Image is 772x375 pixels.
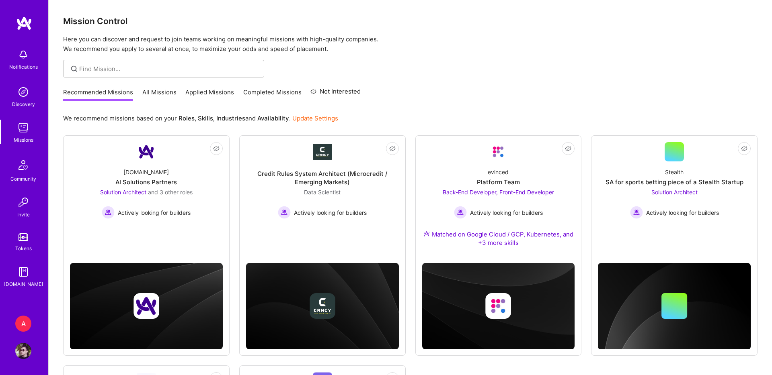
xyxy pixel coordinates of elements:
[598,263,751,349] img: cover
[243,88,302,101] a: Completed Missions
[123,168,169,176] div: [DOMAIN_NAME]
[133,293,159,319] img: Company logo
[294,208,367,217] span: Actively looking for builders
[443,189,554,196] span: Back-End Developer, Front-End Developer
[15,120,31,136] img: teamwork
[422,142,575,257] a: Company LogoevincedPlatform TeamBack-End Developer, Front-End Developer Actively looking for buil...
[100,189,146,196] span: Solution Architect
[565,145,571,152] i: icon EyeClosed
[488,168,509,176] div: evinced
[741,145,747,152] i: icon EyeClosed
[15,84,31,100] img: discovery
[15,343,31,359] img: User Avatar
[246,142,399,242] a: Company LogoCredit Rules System Architect (Microcredit / Emerging Markets)Data Scientist Actively...
[12,100,35,108] div: Discovery
[63,114,338,122] p: We recommend missions based on your , , and .
[292,114,338,122] a: Update Settings
[15,264,31,280] img: guide book
[389,145,396,152] i: icon EyeClosed
[185,88,234,101] a: Applied Missions
[15,47,31,63] img: bell
[246,263,399,349] img: cover
[142,88,177,101] a: All Missions
[606,178,743,186] div: SA for sports betting piece of a Stealth Startup
[423,230,430,237] img: Ateam Purple Icon
[70,263,223,349] img: cover
[598,142,751,242] a: StealthSA for sports betting piece of a Stealth StartupSolution Architect Actively looking for bu...
[470,208,543,217] span: Actively looking for builders
[179,114,195,122] b: Roles
[102,206,115,219] img: Actively looking for builders
[665,168,684,176] div: Stealth
[14,136,33,144] div: Missions
[246,169,399,186] div: Credit Rules System Architect (Microcredit / Emerging Markets)
[15,194,31,210] img: Invite
[17,210,30,219] div: Invite
[148,189,193,196] span: and 3 other roles
[14,155,33,175] img: Community
[454,206,467,219] img: Actively looking for builders
[70,64,79,73] i: icon SearchGrey
[137,142,156,161] img: Company Logo
[79,65,258,73] input: Find Mission...
[63,16,758,26] h3: Mission Control
[257,114,289,122] b: Availability
[216,114,245,122] b: Industries
[213,145,220,152] i: icon EyeClosed
[16,16,32,31] img: logo
[310,293,335,319] img: Company logo
[310,87,361,101] a: Not Interested
[477,178,520,186] div: Platform Team
[422,230,575,247] div: Matched on Google Cloud / GCP, Kubernetes, and +3 more skills
[10,175,36,183] div: Community
[313,144,332,160] img: Company Logo
[489,142,508,161] img: Company Logo
[304,189,341,196] span: Data Scientist
[15,316,31,332] div: A
[198,114,213,122] b: Skills
[70,142,223,242] a: Company Logo[DOMAIN_NAME]AI Solutions PartnersSolution Architect and 3 other rolesActively lookin...
[651,189,698,196] span: Solution Architect
[115,178,177,186] div: AI Solutions Partners
[485,293,511,319] img: Company logo
[63,35,758,54] p: Here you can discover and request to join teams working on meaningful missions with high-quality ...
[4,280,43,288] div: [DOMAIN_NAME]
[278,206,291,219] img: Actively looking for builders
[15,244,32,253] div: Tokens
[63,88,133,101] a: Recommended Missions
[422,263,575,349] img: cover
[18,233,28,241] img: tokens
[13,316,33,332] a: A
[13,343,33,359] a: User Avatar
[118,208,191,217] span: Actively looking for builders
[630,206,643,219] img: Actively looking for builders
[646,208,719,217] span: Actively looking for builders
[9,63,38,71] div: Notifications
